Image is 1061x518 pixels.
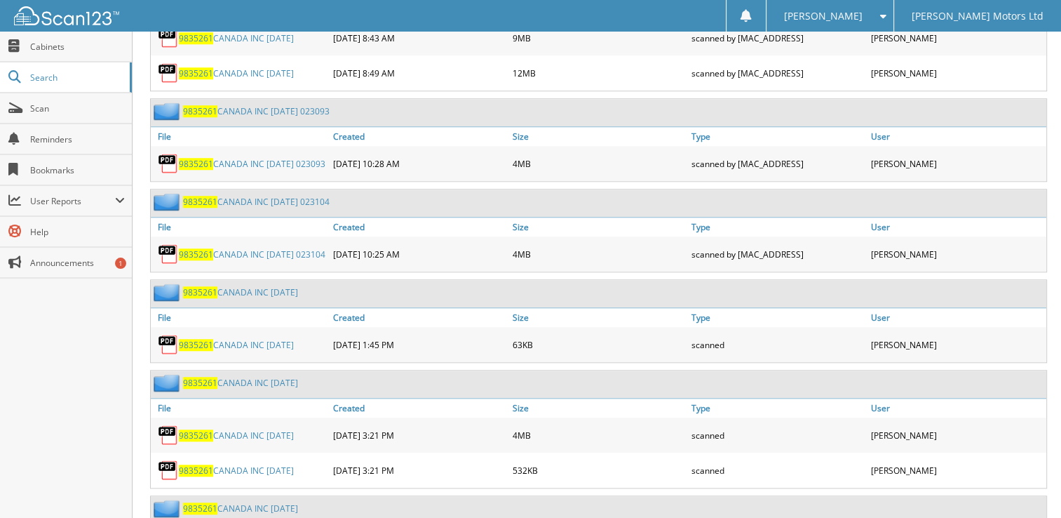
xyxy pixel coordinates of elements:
a: Created [330,218,508,237]
span: 9835261 [179,158,213,170]
a: Size [509,127,688,146]
div: scanned by [MAC_ADDRESS] [688,240,867,268]
span: 9835261 [179,32,213,44]
span: 9835261 [183,286,217,298]
a: 9835261CANADA INC [DATE] 023104 [183,196,330,208]
a: 9835261CANADA INC [DATE] 023093 [179,158,325,170]
a: Type [688,399,867,418]
div: [PERSON_NAME] [867,150,1046,178]
img: PDF.png [158,27,179,48]
span: 9835261 [183,377,217,389]
a: File [151,399,330,418]
a: 9835261CANADA INC [DATE] [183,286,298,298]
span: 9835261 [179,465,213,477]
span: 9835261 [179,339,213,351]
a: Size [509,308,688,327]
a: File [151,218,330,237]
span: [PERSON_NAME] [784,12,863,20]
a: Type [688,218,867,237]
div: [DATE] 3:21 PM [330,456,508,484]
span: [PERSON_NAME] Motors Ltd [912,12,1043,20]
a: 9835261CANADA INC [DATE] [179,32,294,44]
a: 9835261CANADA INC [DATE] [179,339,294,351]
a: User [867,308,1046,327]
a: 9835261CANADA INC [DATE] [179,430,294,441]
span: 9835261 [183,105,217,117]
span: Announcements [30,257,125,269]
span: 9835261 [179,248,213,260]
div: [DATE] 3:21 PM [330,421,508,449]
a: 9835261CANADA INC [DATE] 023104 [179,248,325,260]
span: User Reports [30,195,115,207]
a: Created [330,127,508,146]
div: 532KB [509,456,688,484]
div: 63KB [509,331,688,359]
span: Reminders [30,133,125,145]
div: [DATE] 1:45 PM [330,331,508,359]
a: Created [330,308,508,327]
div: [DATE] 8:49 AM [330,59,508,87]
span: Scan [30,102,125,114]
a: 9835261CANADA INC [DATE] [179,67,294,79]
div: 9MB [509,24,688,52]
div: scanned [688,331,867,359]
div: scanned by [MAC_ADDRESS] [688,59,867,87]
span: Help [30,226,125,238]
div: scanned [688,456,867,484]
div: 1 [115,258,126,269]
div: [PERSON_NAME] [867,24,1046,52]
img: PDF.png [158,244,179,265]
div: [PERSON_NAME] [867,240,1046,268]
a: Size [509,218,688,237]
div: scanned by [MAC_ADDRESS] [688,150,867,178]
span: 9835261 [183,196,217,208]
img: PDF.png [158,425,179,446]
div: [PERSON_NAME] [867,456,1046,484]
a: 9835261CANADA INC [DATE] 023093 [183,105,330,117]
div: 4MB [509,150,688,178]
div: [PERSON_NAME] [867,331,1046,359]
span: 9835261 [179,430,213,441]
img: folder2.png [154,102,183,120]
a: Type [688,308,867,327]
a: 9835261CANADA INC [DATE] [183,377,298,389]
a: Size [509,399,688,418]
img: folder2.png [154,193,183,211]
a: Created [330,399,508,418]
a: User [867,127,1046,146]
span: Bookmarks [30,164,125,176]
div: [PERSON_NAME] [867,421,1046,449]
span: 9835261 [183,503,217,514]
img: scan123-logo-white.svg [14,6,119,25]
a: File [151,127,330,146]
span: Cabinets [30,41,125,53]
img: PDF.png [158,334,179,355]
div: 4MB [509,240,688,268]
img: folder2.png [154,284,183,301]
div: [DATE] 8:43 AM [330,24,508,52]
img: folder2.png [154,500,183,517]
span: 9835261 [179,67,213,79]
div: scanned by [MAC_ADDRESS] [688,24,867,52]
div: 4MB [509,421,688,449]
img: PDF.png [158,62,179,84]
img: PDF.png [158,460,179,481]
span: Search [30,72,123,84]
div: [PERSON_NAME] [867,59,1046,87]
a: 9835261CANADA INC [DATE] [179,465,294,477]
img: folder2.png [154,374,183,392]
a: 9835261CANADA INC [DATE] [183,503,298,514]
div: scanned [688,421,867,449]
div: [DATE] 10:25 AM [330,240,508,268]
a: Type [688,127,867,146]
a: User [867,399,1046,418]
div: [DATE] 10:28 AM [330,150,508,178]
div: 12MB [509,59,688,87]
img: PDF.png [158,153,179,174]
a: File [151,308,330,327]
a: User [867,218,1046,237]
